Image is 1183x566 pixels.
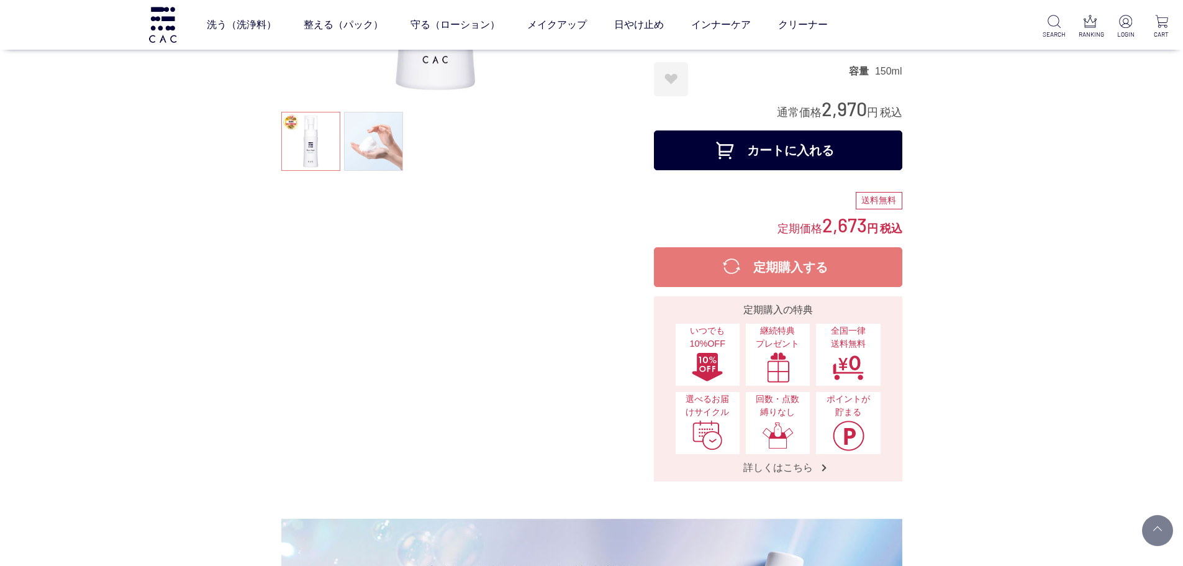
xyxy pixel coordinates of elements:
button: カートに入れる [654,130,902,170]
a: 洗う（洗浄料） [207,7,276,42]
a: 守る（ローション） [410,7,500,42]
img: 継続特典プレゼント [762,352,794,383]
span: 税込 [880,222,902,235]
span: 選べるお届けサイクル [682,393,733,419]
a: 整える（パック） [304,7,383,42]
span: 詳しくはこちら [731,461,825,474]
dd: 150ml [875,65,902,78]
a: インナーケア [691,7,751,42]
a: SEARCH [1043,15,1066,39]
span: 継続特典 プレゼント [752,324,804,351]
img: 全国一律送料無料 [832,352,864,383]
img: 選べるお届けサイクル [691,420,723,451]
dt: 容量 [849,65,875,78]
span: 通常価格 [777,106,822,119]
div: 送料無料 [856,192,902,209]
span: 2,970 [822,97,867,120]
button: 定期購入する [654,247,902,287]
span: 全国一律 送料無料 [822,324,874,351]
span: ポイントが貯まる [822,393,874,419]
img: 回数・点数縛りなし [762,420,794,451]
span: 税込 [880,106,902,119]
a: メイクアップ [527,7,587,42]
span: いつでも10%OFF [682,324,733,351]
a: クリーナー [778,7,828,42]
p: CART [1150,30,1173,39]
p: SEARCH [1043,30,1066,39]
div: 定期購入の特典 [659,303,897,317]
a: RANKING [1079,15,1102,39]
span: 円 [867,222,878,235]
a: LOGIN [1114,15,1137,39]
p: LOGIN [1114,30,1137,39]
a: 定期購入の特典 いつでも10%OFFいつでも10%OFF 継続特典プレゼント継続特典プレゼント 全国一律送料無料全国一律送料無料 選べるお届けサイクル選べるお届けサイクル 回数・点数縛りなし回数... [654,296,902,482]
span: 定期価格 [777,221,822,235]
span: 2,673 [822,213,867,236]
p: RANKING [1079,30,1102,39]
img: logo [147,7,178,42]
img: いつでも10%OFF [691,352,723,383]
a: 日やけ止め [614,7,664,42]
a: CART [1150,15,1173,39]
span: 円 [867,106,878,119]
img: ポイントが貯まる [832,420,864,451]
span: 回数・点数縛りなし [752,393,804,419]
a: お気に入りに登録する [654,62,688,96]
